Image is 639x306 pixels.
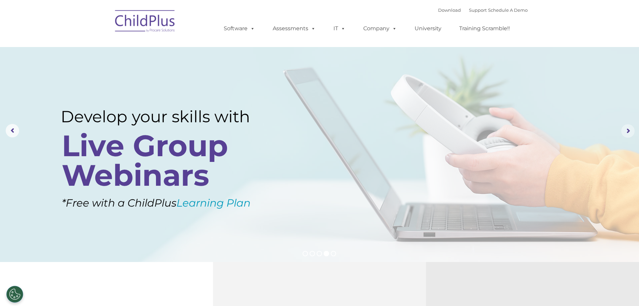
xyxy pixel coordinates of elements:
img: ChildPlus by Procare Solutions [112,5,179,39]
a: Company [357,22,404,35]
a: IT [327,22,352,35]
a: Download [438,7,461,13]
button: Cookies Settings [6,286,23,303]
span: Phone number [93,72,122,77]
a: Support [469,7,487,13]
rs-layer: *Free with a ChildPlus [62,193,287,213]
span: Last name [93,44,114,49]
font: | [438,7,528,13]
a: Assessments [266,22,322,35]
a: Training Scramble!! [452,22,517,35]
rs-layer: Develop your skills with [61,107,272,126]
a: Schedule A Demo [488,7,528,13]
a: Learning Plan [176,196,251,209]
rs-layer: Live Group Webinars [62,131,269,190]
a: Software [217,22,262,35]
a: University [408,22,448,35]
